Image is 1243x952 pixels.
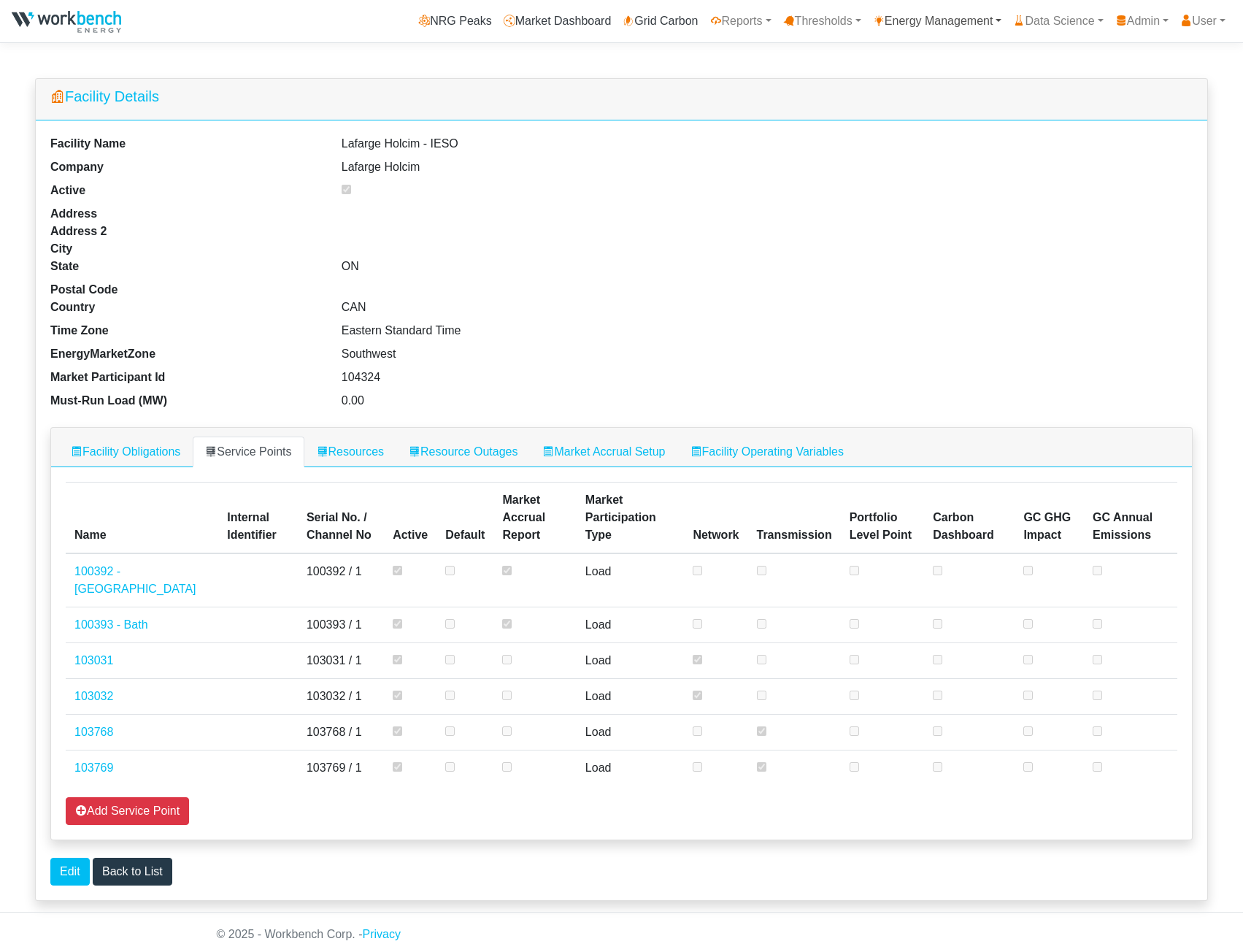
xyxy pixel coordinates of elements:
[66,797,189,825] button: Add Service Point
[298,714,384,750] td: 103768 / 1
[39,369,331,392] dt: Market Participant Id
[577,714,685,750] td: Load
[684,482,747,553] th: Network
[577,678,685,714] td: Load
[298,642,384,678] td: 103031 / 1
[436,482,493,553] th: Default
[331,258,1204,275] dd: ON
[841,482,925,553] th: Portfolio Level Point
[331,345,1204,363] dd: Southwest
[331,392,1204,410] dd: 0.00
[39,240,331,258] dt: City
[748,482,841,553] th: Transmission
[298,553,384,607] td: 100392 / 1
[39,258,331,281] dt: State
[39,135,331,158] dt: Facility Name
[39,345,331,369] dt: EnergyMarketZone
[298,678,384,714] td: 103032 / 1
[924,482,1015,553] th: Carbon Dashboard
[39,223,331,240] dt: Address 2
[331,299,1204,316] dd: CAN
[577,553,685,607] td: Load
[39,182,331,205] dt: Active
[396,437,530,467] a: Resource Outages
[39,205,331,223] dt: Address
[193,437,304,467] a: Service Points
[93,858,172,886] a: Back to List
[867,7,1008,36] a: Energy Management
[39,392,331,415] dt: Must-Run Load (MW)
[74,654,113,667] a: 103031
[74,690,113,702] a: 103032
[74,565,196,595] a: 100392 - [GEOGRAPHIC_DATA]
[1007,7,1109,36] a: Data Science
[58,437,193,467] a: Facility Obligations
[577,750,685,786] td: Load
[577,607,685,642] td: Load
[1084,482,1177,553] th: GC Annual Emissions
[1015,482,1084,553] th: GC GHG Impact
[12,11,121,33] img: NRGPeaks.png
[66,482,218,553] th: Name
[304,437,396,467] a: Resources
[39,281,331,299] dt: Postal Code
[678,437,856,467] a: Facility Operating Variables
[39,299,331,322] dt: Country
[384,482,436,553] th: Active
[412,7,497,36] a: NRG Peaks
[331,158,1204,176] dd: Lafarge Holcim
[50,88,1193,105] h5: Facility Details
[363,928,401,940] a: Privacy
[331,135,1204,153] dd: Lafarge Holcim - IESO
[704,7,777,36] a: Reports
[74,726,113,738] a: 103768
[530,437,677,467] a: Market Accrual Setup
[298,607,384,642] td: 100393 / 1
[218,482,298,553] th: Internal Identifier
[331,322,1204,339] dd: Eastern Standard Time
[298,750,384,786] td: 103769 / 1
[493,482,576,553] th: Market Accrual Report
[617,7,704,36] a: Grid Carbon
[577,482,685,553] th: Market Participation Type
[74,618,148,631] a: 100393 - Bath
[50,858,90,886] a: Edit
[39,322,331,345] dt: Time Zone
[577,642,685,678] td: Load
[298,482,384,553] th: Serial No. / Channel No
[74,761,113,774] a: 103769
[331,369,1204,386] dd: 104324
[1174,7,1231,36] a: User
[1109,7,1174,36] a: Admin
[498,7,617,36] a: Market Dashboard
[777,7,867,36] a: Thresholds
[39,158,331,182] dt: Company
